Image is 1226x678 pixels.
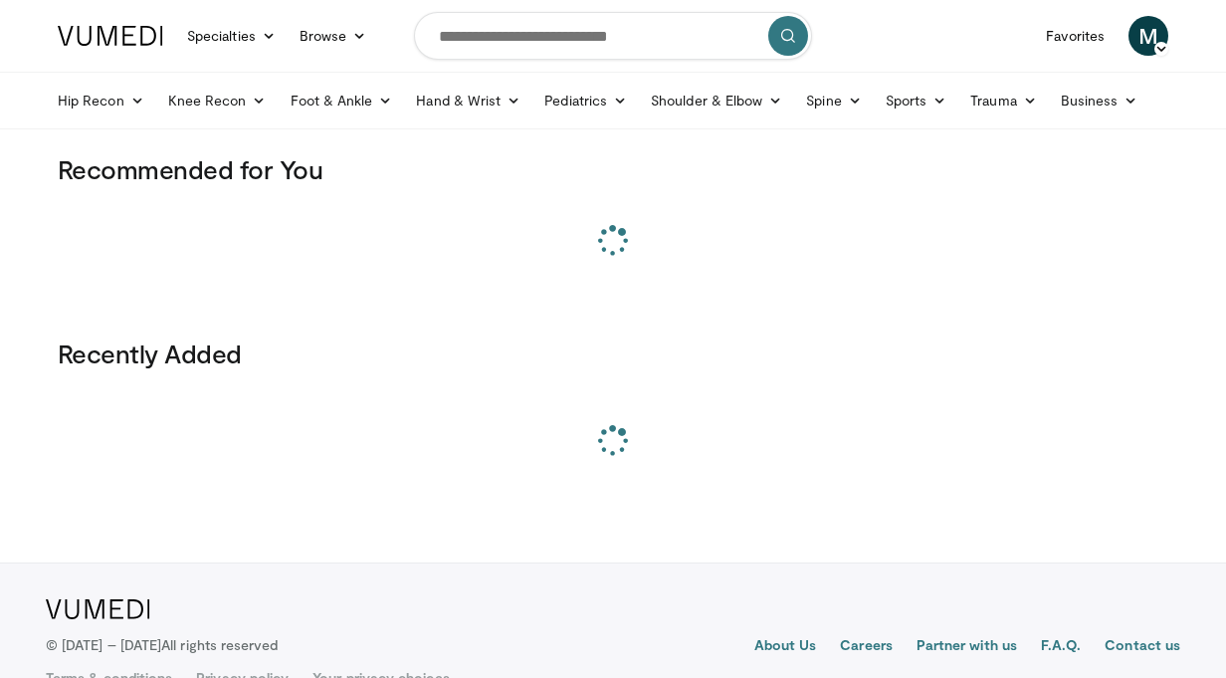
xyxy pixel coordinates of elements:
a: Careers [840,635,893,659]
a: About Us [754,635,817,659]
a: Specialties [175,16,288,56]
a: Hand & Wrist [404,81,532,120]
a: Browse [288,16,379,56]
input: Search topics, interventions [414,12,812,60]
a: Partner with us [917,635,1017,659]
h3: Recommended for You [58,153,1168,185]
a: Contact us [1105,635,1180,659]
p: © [DATE] – [DATE] [46,635,279,655]
a: Favorites [1034,16,1117,56]
span: All rights reserved [161,636,278,653]
img: VuMedi Logo [46,599,150,619]
a: Foot & Ankle [279,81,405,120]
a: Hip Recon [46,81,156,120]
a: Spine [794,81,873,120]
a: Knee Recon [156,81,279,120]
a: M [1128,16,1168,56]
a: Trauma [958,81,1049,120]
a: Sports [874,81,959,120]
img: VuMedi Logo [58,26,163,46]
a: Shoulder & Elbow [639,81,794,120]
h3: Recently Added [58,338,1168,369]
a: Business [1049,81,1150,120]
a: Pediatrics [532,81,639,120]
a: F.A.Q. [1041,635,1081,659]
